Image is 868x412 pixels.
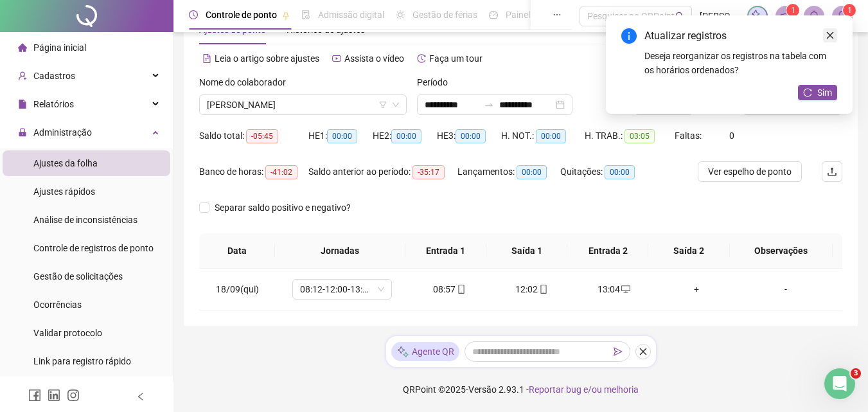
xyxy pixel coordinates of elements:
span: Cadastros [33,71,75,81]
div: Atualizar registros [644,28,837,44]
span: 1 [847,6,852,15]
span: send [614,347,623,356]
div: Lançamentos: [457,165,560,179]
span: Versão [468,384,497,395]
div: Saldo anterior ao período: [308,165,457,179]
img: sparkle-icon.fc2bf0ac1784a2077858766a79e2daf3.svg [396,345,409,359]
span: Sim [817,85,832,100]
span: info-circle [621,28,637,44]
button: Ver espelho de ponto [698,161,802,182]
span: facebook [28,389,41,402]
span: Página inicial [33,42,86,53]
div: Quitações: [560,165,650,179]
span: Observações [740,244,822,258]
span: swap-right [484,100,494,110]
span: sun [396,10,405,19]
span: 00:00 [605,165,635,179]
th: Data [199,233,275,269]
span: [PERSON_NAME] [700,9,740,23]
span: user-add [18,71,27,80]
span: Ajustes rápidos [33,186,95,197]
span: Relatórios [33,99,74,109]
div: HE 1: [308,129,373,143]
span: mobile [456,285,466,294]
span: history [417,54,426,63]
span: Link para registro rápido [33,356,131,366]
span: left [136,392,145,401]
img: 58982 [833,6,852,26]
span: upload [827,166,837,177]
span: -05:45 [246,129,278,143]
span: Validar protocolo [33,328,102,338]
span: pushpin [282,12,290,19]
span: Assista o vídeo [344,53,404,64]
th: Observações [730,233,833,269]
div: + [666,282,727,296]
label: Período [417,75,456,89]
footer: QRPoint © 2025 - 2.93.1 - [173,367,868,412]
span: dashboard [489,10,498,19]
span: Leia o artigo sobre ajustes [215,53,319,64]
sup: Atualize o seu contato no menu Meus Dados [843,4,856,17]
span: 08:12-12:00-13:30-18:30 [300,280,384,299]
div: Deseja reorganizar os registros na tabela com os horários ordenados? [644,49,837,77]
span: file-text [202,54,211,63]
img: sparkle-icon.fc2bf0ac1784a2077858766a79e2daf3.svg [750,9,765,23]
span: 00:00 [391,129,421,143]
span: Controle de registros de ponto [33,243,154,253]
span: Análise de inconsistências [33,215,137,225]
div: H. TRAB.: [585,129,675,143]
div: Agente QR [391,342,459,361]
div: 12:02 [501,282,563,296]
span: -41:02 [265,165,297,179]
span: notification [780,10,792,22]
span: mobile [538,285,548,294]
span: 00:00 [536,129,566,143]
span: Gestão de solicitações [33,271,123,282]
div: Saldo total: [199,129,308,143]
span: Admissão digital [318,10,384,20]
span: home [18,43,27,52]
label: Nome do colaborador [199,75,294,89]
span: 18/09(qui) [216,284,259,294]
span: Reportar bug e/ou melhoria [529,384,639,395]
div: Banco de horas: [199,165,308,179]
th: Saída 2 [648,233,729,269]
span: desktop [620,285,630,294]
span: Gestão de férias [412,10,477,20]
div: HE 2: [373,129,437,143]
span: down [392,101,400,109]
span: youtube [332,54,341,63]
span: close [639,347,648,356]
span: instagram [67,389,80,402]
span: close [826,31,835,40]
button: Sim [798,85,837,100]
span: Faça um tour [429,53,483,64]
th: Entrada 2 [567,233,648,269]
span: clock-circle [189,10,198,19]
span: Controle de ponto [206,10,277,20]
span: Ocorrências [33,300,82,310]
span: file [18,100,27,109]
span: linkedin [48,389,60,402]
span: lock [18,128,27,137]
span: 0 [729,130,734,141]
span: 1 [791,6,795,15]
span: 00:00 [456,129,486,143]
span: reload [803,88,812,97]
span: Administração [33,127,92,138]
span: -35:17 [412,165,445,179]
span: file-done [301,10,310,19]
span: ELIANA DA COLLINA DE MORAES [207,95,399,114]
span: filter [379,101,387,109]
span: 3 [851,368,861,379]
div: H. NOT.: [501,129,585,143]
span: search [675,12,685,21]
span: Painel do DP [506,10,556,20]
iframe: Intercom live chat [824,368,855,399]
th: Jornadas [275,233,405,269]
span: 00:00 [327,129,357,143]
th: Saída 1 [486,233,567,269]
th: Entrada 1 [405,233,486,269]
span: Ver espelho de ponto [708,165,792,179]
